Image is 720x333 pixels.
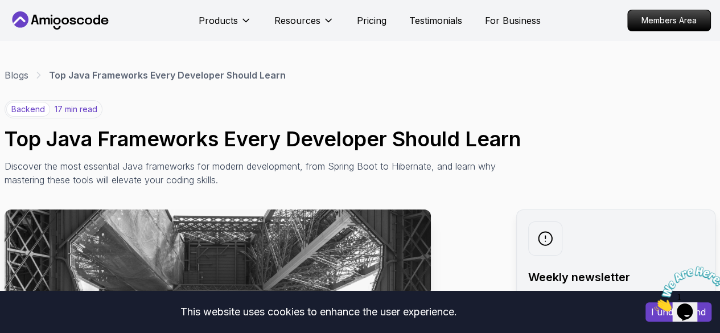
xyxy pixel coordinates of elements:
[55,104,97,115] p: 17 min read
[649,262,720,316] iframe: chat widget
[6,102,50,117] p: backend
[5,5,9,14] span: 1
[628,10,710,31] p: Members Area
[5,68,28,82] a: Blogs
[357,14,386,27] a: Pricing
[9,299,628,324] div: This website uses cookies to enhance the user experience.
[627,10,711,31] a: Members Area
[5,5,75,50] img: Chat attention grabber
[49,68,286,82] p: Top Java Frameworks Every Developer Should Learn
[199,14,238,27] p: Products
[485,14,541,27] a: For Business
[274,14,334,36] button: Resources
[409,14,462,27] a: Testimonials
[528,269,703,285] h2: Weekly newsletter
[5,159,515,187] p: Discover the most essential Java frameworks for modern development, from Spring Boot to Hibernate...
[528,287,703,328] p: No spam. Just the latest releases and tips, interesting articles, and exclusive interviews in you...
[199,14,252,36] button: Products
[645,302,711,322] button: Accept cookies
[274,14,320,27] p: Resources
[5,128,715,150] h1: Top Java Frameworks Every Developer Should Learn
